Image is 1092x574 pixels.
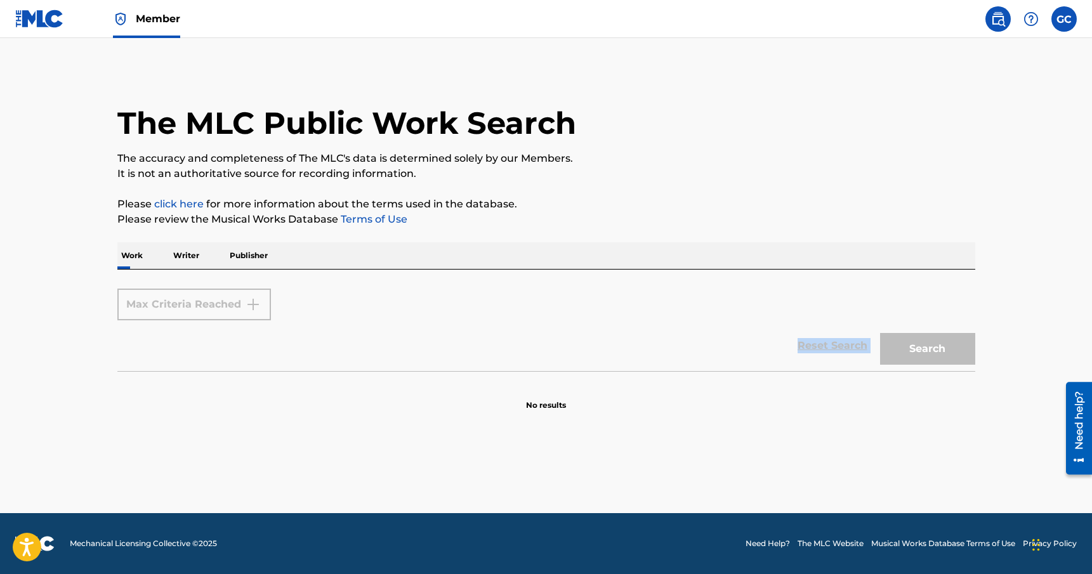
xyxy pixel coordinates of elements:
a: Privacy Policy [1023,538,1077,549]
img: search [990,11,1006,27]
a: Musical Works Database Terms of Use [871,538,1015,549]
a: Public Search [985,6,1011,32]
p: The accuracy and completeness of The MLC's data is determined solely by our Members. [117,151,975,166]
p: It is not an authoritative source for recording information. [117,166,975,181]
a: Terms of Use [338,213,407,225]
img: MLC Logo [15,10,64,28]
form: Search Form [117,282,975,371]
img: logo [15,536,55,551]
p: Please review the Musical Works Database [117,212,975,227]
div: Drag [1032,526,1040,564]
div: User Menu [1051,6,1077,32]
p: Publisher [226,242,272,269]
iframe: Chat Widget [1029,513,1092,574]
a: The MLC Website [798,538,864,549]
p: No results [526,384,566,411]
div: Help [1018,6,1044,32]
p: Please for more information about the terms used in the database. [117,197,975,212]
span: Mechanical Licensing Collective © 2025 [70,538,217,549]
a: click here [154,198,204,210]
h1: The MLC Public Work Search [117,104,576,142]
p: Writer [169,242,203,269]
p: Work [117,242,147,269]
img: help [1023,11,1039,27]
a: Need Help? [746,538,790,549]
span: Member [136,11,180,26]
img: Top Rightsholder [113,11,128,27]
iframe: Resource Center [1056,377,1092,479]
